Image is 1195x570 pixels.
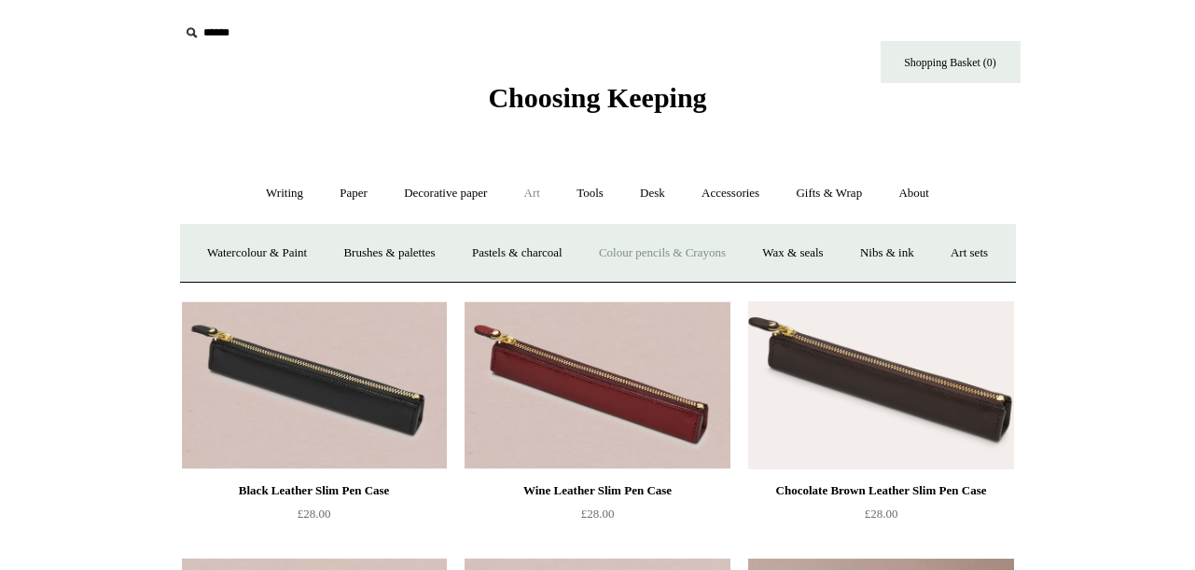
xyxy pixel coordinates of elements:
span: £28.00 [865,507,898,521]
a: Decorative paper [387,169,504,218]
a: Colour pencils & Crayons [582,229,743,278]
img: Black Leather Slim Pen Case [182,301,447,469]
a: Black Leather Slim Pen Case Black Leather Slim Pen Case [182,301,447,469]
img: Chocolate Brown Leather Slim Pen Case [748,301,1013,469]
a: Nibs & ink [843,229,931,278]
span: Choosing Keeping [488,82,706,113]
div: Black Leather Slim Pen Case [187,480,442,502]
a: Gifts & Wrap [779,169,879,218]
span: £28.00 [298,507,331,521]
span: £28.00 [581,507,615,521]
a: Wine Leather Slim Pen Case Wine Leather Slim Pen Case [465,301,730,469]
a: Writing [249,169,320,218]
a: Tools [560,169,620,218]
a: Art [507,169,557,218]
div: Chocolate Brown Leather Slim Pen Case [753,480,1008,502]
a: Wax & seals [745,229,840,278]
a: Accessories [685,169,776,218]
a: Art sets [934,229,1005,278]
a: Black Leather Slim Pen Case £28.00 [182,480,447,556]
a: Choosing Keeping [488,97,706,110]
a: About [882,169,946,218]
a: Chocolate Brown Leather Slim Pen Case Chocolate Brown Leather Slim Pen Case [748,301,1013,469]
a: Pastels & charcoal [455,229,579,278]
a: Chocolate Brown Leather Slim Pen Case £28.00 [748,480,1013,556]
div: Wine Leather Slim Pen Case [469,480,725,502]
img: Wine Leather Slim Pen Case [465,301,730,469]
a: Desk [623,169,682,218]
a: Shopping Basket (0) [881,41,1021,83]
a: Paper [323,169,384,218]
a: Wine Leather Slim Pen Case £28.00 [465,480,730,556]
a: Watercolour & Paint [190,229,324,278]
a: Brushes & palettes [327,229,452,278]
